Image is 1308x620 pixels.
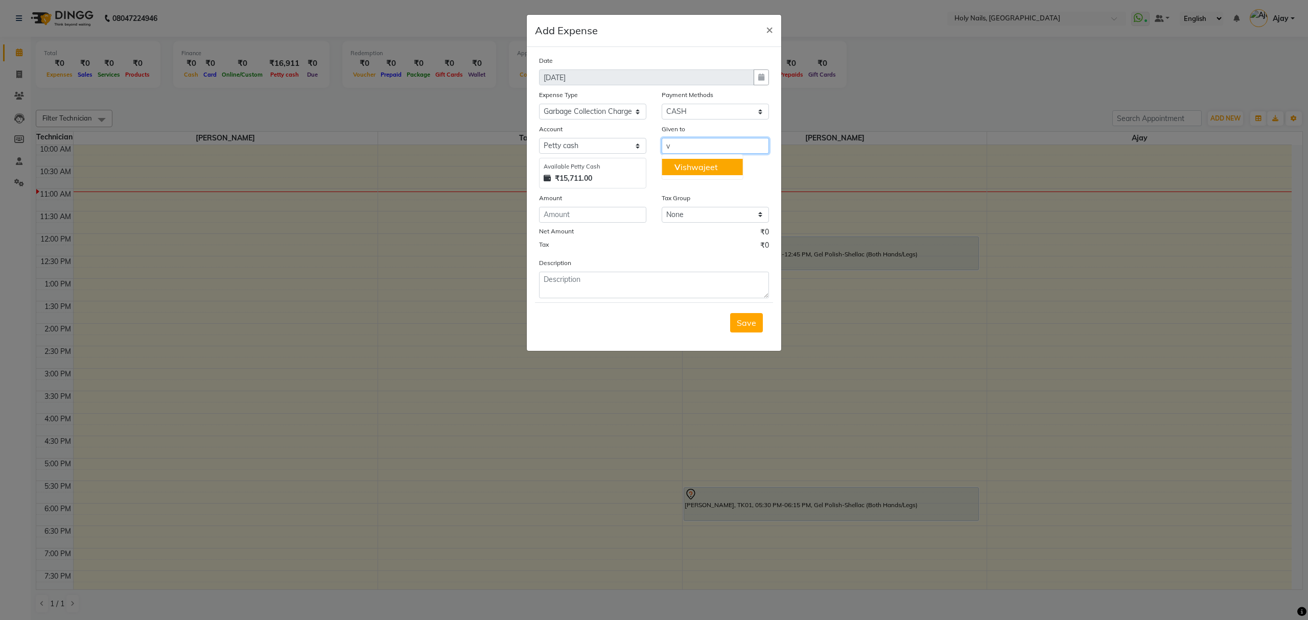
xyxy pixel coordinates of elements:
label: Account [539,125,563,134]
label: Tax [539,240,549,249]
label: Net Amount [539,227,574,236]
span: ₹0 [760,240,769,253]
h5: Add Expense [535,23,598,38]
strong: ₹15,711.00 [555,173,592,184]
label: Date [539,56,553,65]
span: ₹0 [760,227,769,240]
label: Payment Methods [662,90,713,100]
span: V [674,162,681,172]
button: Save [730,313,763,332]
label: Given to [662,125,685,134]
label: Description [539,258,571,268]
span: Save [737,318,756,328]
label: Tax Group [662,194,690,203]
label: Amount [539,194,562,203]
ngb-highlight: ishwajeet [674,162,718,172]
span: × [766,21,773,37]
label: Expense Type [539,90,578,100]
button: Close [758,15,781,43]
input: Given to [662,138,769,154]
input: Amount [539,207,646,223]
div: Available Petty Cash [544,162,642,171]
